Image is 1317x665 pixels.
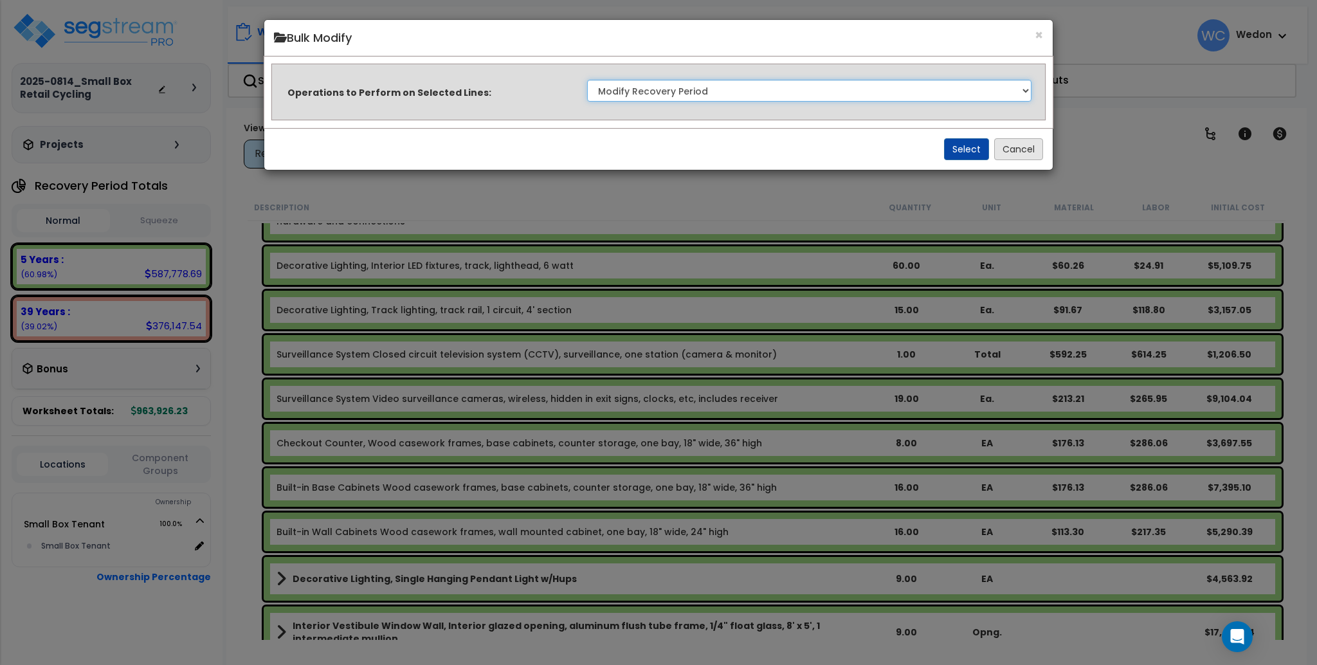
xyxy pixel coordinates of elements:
[274,30,1044,46] h4: Bulk Modify
[994,138,1043,160] button: Cancel
[287,86,491,99] label: Operations to Perform on Selected Lines:
[944,138,989,160] button: Select
[1035,28,1043,42] button: ×
[1222,621,1253,652] div: Open Intercom Messenger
